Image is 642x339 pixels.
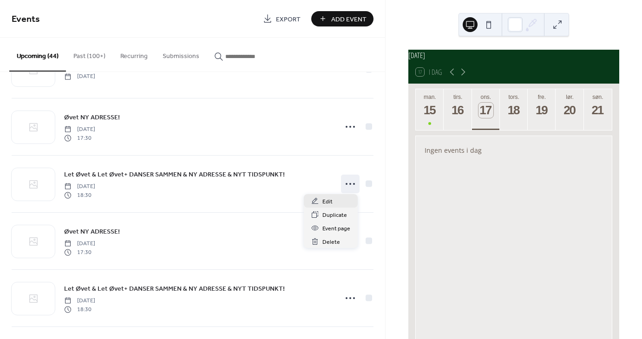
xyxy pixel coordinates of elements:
[322,197,333,207] span: Edit
[528,89,556,130] button: fre.19
[506,103,522,118] div: 18
[590,103,606,118] div: 21
[64,284,285,294] span: Let Øvet & Let Øvet+ DANSER SAMMEN & NY ADRESSE & NYT TIDSPUNKT!
[64,183,95,191] span: [DATE]
[322,237,340,247] span: Delete
[446,94,469,100] div: tirs.
[64,227,120,237] span: Øvet NY ADRESSE!
[9,38,66,72] button: Upcoming (44)
[408,50,619,61] div: [DATE]
[64,297,95,305] span: [DATE]
[450,103,465,118] div: 16
[472,89,500,130] button: ons.17
[475,94,497,100] div: ons.
[331,14,367,24] span: Add Event
[64,112,120,123] a: Øvet NY ADRESSE!
[556,89,583,130] button: lør.20
[64,125,95,134] span: [DATE]
[444,89,472,130] button: tirs.16
[503,94,525,100] div: tors.
[64,248,95,256] span: 17:30
[534,103,550,118] div: 19
[417,139,611,161] div: Ingen events i dag
[422,103,438,118] div: 15
[66,38,113,71] button: Past (100+)
[558,94,581,100] div: lør.
[64,226,120,237] a: Øvet NY ADRESSE!
[12,10,40,28] span: Events
[587,94,609,100] div: søn.
[64,170,285,180] span: Let Øvet & Let Øvet+ DANSER SAMMEN & NY ADRESSE & NYT TIDSPUNKT!
[276,14,301,24] span: Export
[64,305,95,313] span: 18:30
[311,11,373,26] button: Add Event
[531,94,553,100] div: fre.
[322,224,350,234] span: Event page
[322,210,347,220] span: Duplicate
[256,11,308,26] a: Export
[64,191,95,199] span: 18:30
[64,240,95,248] span: [DATE]
[562,103,577,118] div: 20
[500,89,528,130] button: tors.18
[64,283,285,294] a: Let Øvet & Let Øvet+ DANSER SAMMEN & NY ADRESSE & NYT TIDSPUNKT!
[64,169,285,180] a: Let Øvet & Let Øvet+ DANSER SAMMEN & NY ADRESSE & NYT TIDSPUNKT!
[64,113,120,123] span: Øvet NY ADRESSE!
[478,103,494,118] div: 17
[113,38,155,71] button: Recurring
[416,89,444,130] button: man.15
[64,72,95,81] span: [DATE]
[155,38,207,71] button: Submissions
[64,134,95,142] span: 17:30
[584,89,612,130] button: søn.21
[419,94,441,100] div: man.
